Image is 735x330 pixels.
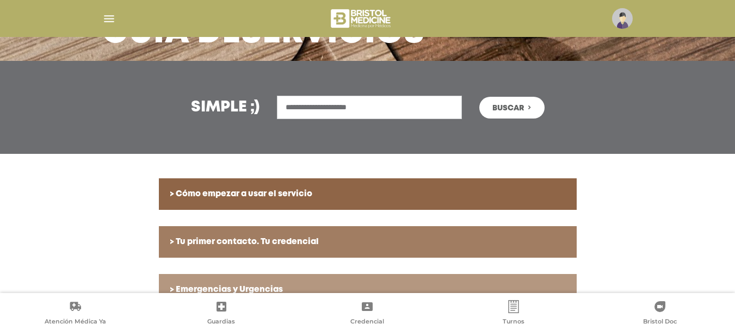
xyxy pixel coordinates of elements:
[191,100,260,115] h3: Simple ;)
[170,189,566,199] h6: > Cómo empezar a usar el servicio
[159,226,577,258] a: > Tu primer contacto. Tu credencial
[586,300,733,327] a: Bristol Doc
[207,317,235,327] span: Guardias
[612,8,633,29] img: profile-placeholder.svg
[102,20,425,48] h3: Guía de Servicios
[45,317,106,327] span: Atención Médica Ya
[492,104,524,112] span: Buscar
[170,237,566,247] h6: > Tu primer contacto. Tu credencial
[102,12,116,26] img: Cober_menu-lines-white.svg
[159,178,577,210] a: > Cómo empezar a usar el servicio
[350,317,384,327] span: Credencial
[2,300,149,327] a: Atención Médica Ya
[503,317,524,327] span: Turnos
[159,274,577,306] a: > Emergencias y Urgencias
[643,317,677,327] span: Bristol Doc
[441,300,587,327] a: Turnos
[479,97,545,119] button: Buscar
[149,300,295,327] a: Guardias
[329,5,394,32] img: bristol-medicine-blanco.png
[294,300,441,327] a: Credencial
[170,285,566,295] h6: > Emergencias y Urgencias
